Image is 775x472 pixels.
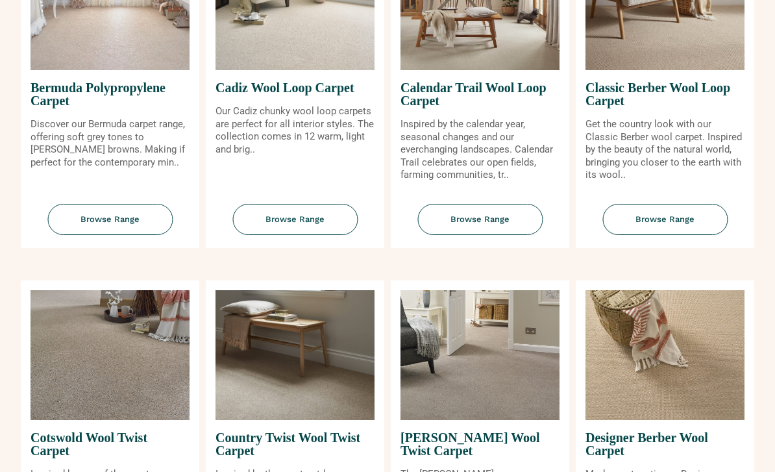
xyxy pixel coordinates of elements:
span: Bermuda Polypropylene Carpet [31,70,190,118]
p: Our Cadiz chunky wool loop carpets are perfect for all interior styles. The collection comes in 1... [215,105,375,156]
p: Get the country look with our Classic Berber wool carpet. Inspired by the beauty of the natural w... [585,118,744,182]
span: Classic Berber Wool Loop Carpet [585,70,744,118]
span: Cotswold Wool Twist Carpet [31,420,190,468]
span: Cadiz Wool Loop Carpet [215,70,375,105]
img: Craven Wool Twist Carpet [400,290,560,420]
p: Inspired by the calendar year, seasonal changes and our everchanging landscapes. Calendar Trail c... [400,118,560,182]
span: Browse Range [602,204,728,236]
img: Country Twist Wool Twist Carpet [215,290,375,420]
p: Discover our Bermuda carpet range, offering soft grey tones to [PERSON_NAME] browns. Making if pe... [31,118,190,169]
span: Calendar Trail Wool Loop Carpet [400,70,560,118]
img: Designer Berber Wool Carpet [585,290,744,420]
span: Country Twist Wool Twist Carpet [215,420,375,468]
a: Browse Range [206,204,384,249]
a: Browse Range [391,204,569,249]
span: Designer Berber Wool Carpet [585,420,744,468]
a: Browse Range [576,204,754,249]
span: Browse Range [417,204,543,236]
img: Cotswold Wool Twist Carpet [31,290,190,420]
a: Browse Range [21,204,199,249]
span: Browse Range [47,204,173,236]
span: [PERSON_NAME] Wool Twist Carpet [400,420,560,468]
span: Browse Range [232,204,358,236]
